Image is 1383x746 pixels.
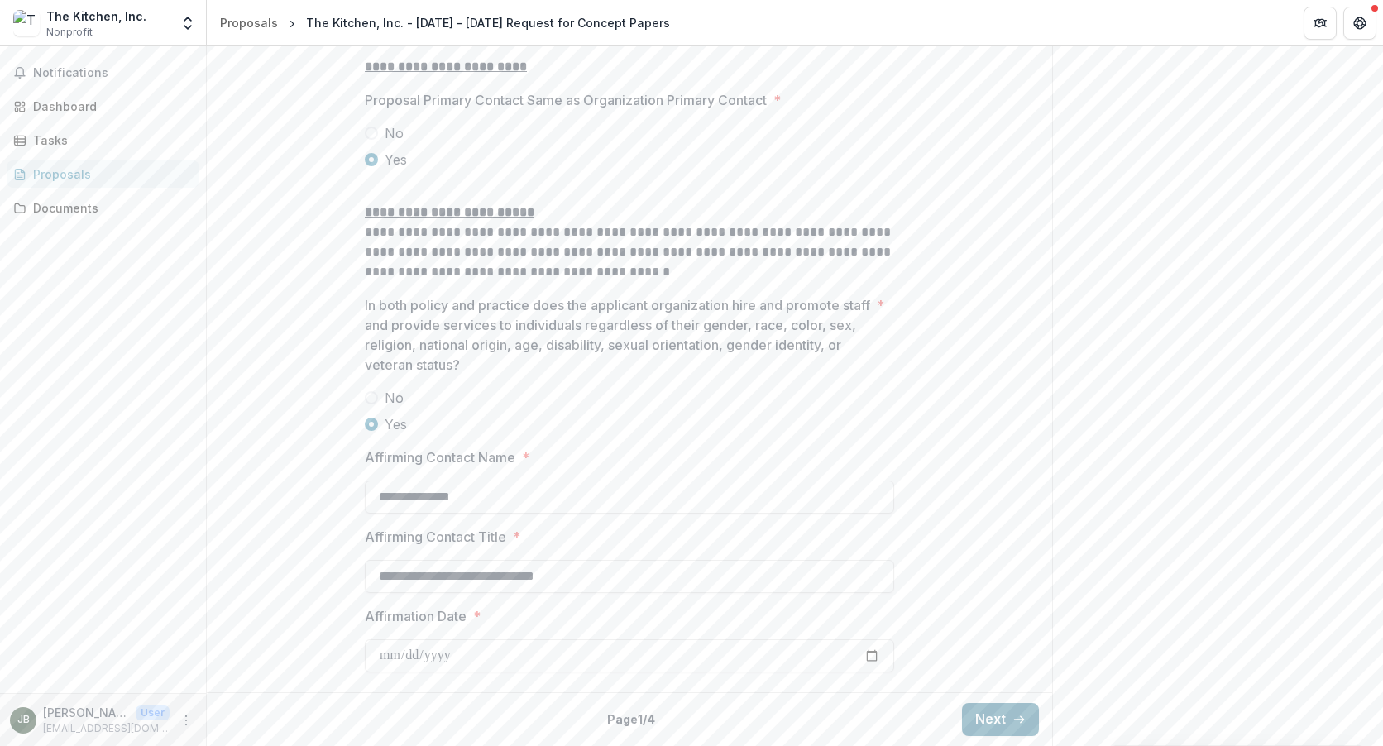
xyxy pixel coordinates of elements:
p: Proposal Primary Contact Same as Organization Primary Contact [365,90,767,110]
div: Proposals [220,14,278,31]
p: In both policy and practice does the applicant organization hire and promote staff and provide se... [365,295,870,375]
a: Proposals [213,11,285,35]
div: The Kitchen, Inc. [46,7,146,25]
p: Affirmation Date [365,606,467,626]
a: Tasks [7,127,199,154]
a: Dashboard [7,93,199,120]
div: The Kitchen, Inc. - [DATE] - [DATE] Request for Concept Papers [306,14,670,31]
div: Documents [33,199,186,217]
span: Yes [385,414,407,434]
button: More [176,710,196,730]
button: Next [962,703,1039,736]
p: [PERSON_NAME] [43,704,129,721]
span: No [385,123,404,143]
button: Open entity switcher [176,7,199,40]
p: [EMAIL_ADDRESS][DOMAIN_NAME] [43,721,170,736]
nav: breadcrumb [213,11,677,35]
span: Yes [385,150,407,170]
div: Jake Bollinger [17,715,30,725]
a: Documents [7,194,199,222]
span: Notifications [33,66,193,80]
p: Affirming Contact Title [365,527,506,547]
img: The Kitchen, Inc. [13,10,40,36]
button: Get Help [1343,7,1376,40]
div: Tasks [33,132,186,149]
div: Dashboard [33,98,186,115]
span: No [385,388,404,408]
p: Page 1 / 4 [607,710,655,728]
a: Proposals [7,160,199,188]
p: Affirming Contact Name [365,447,515,467]
span: Nonprofit [46,25,93,40]
button: Partners [1304,7,1337,40]
button: Notifications [7,60,199,86]
div: Proposals [33,165,186,183]
p: User [136,705,170,720]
